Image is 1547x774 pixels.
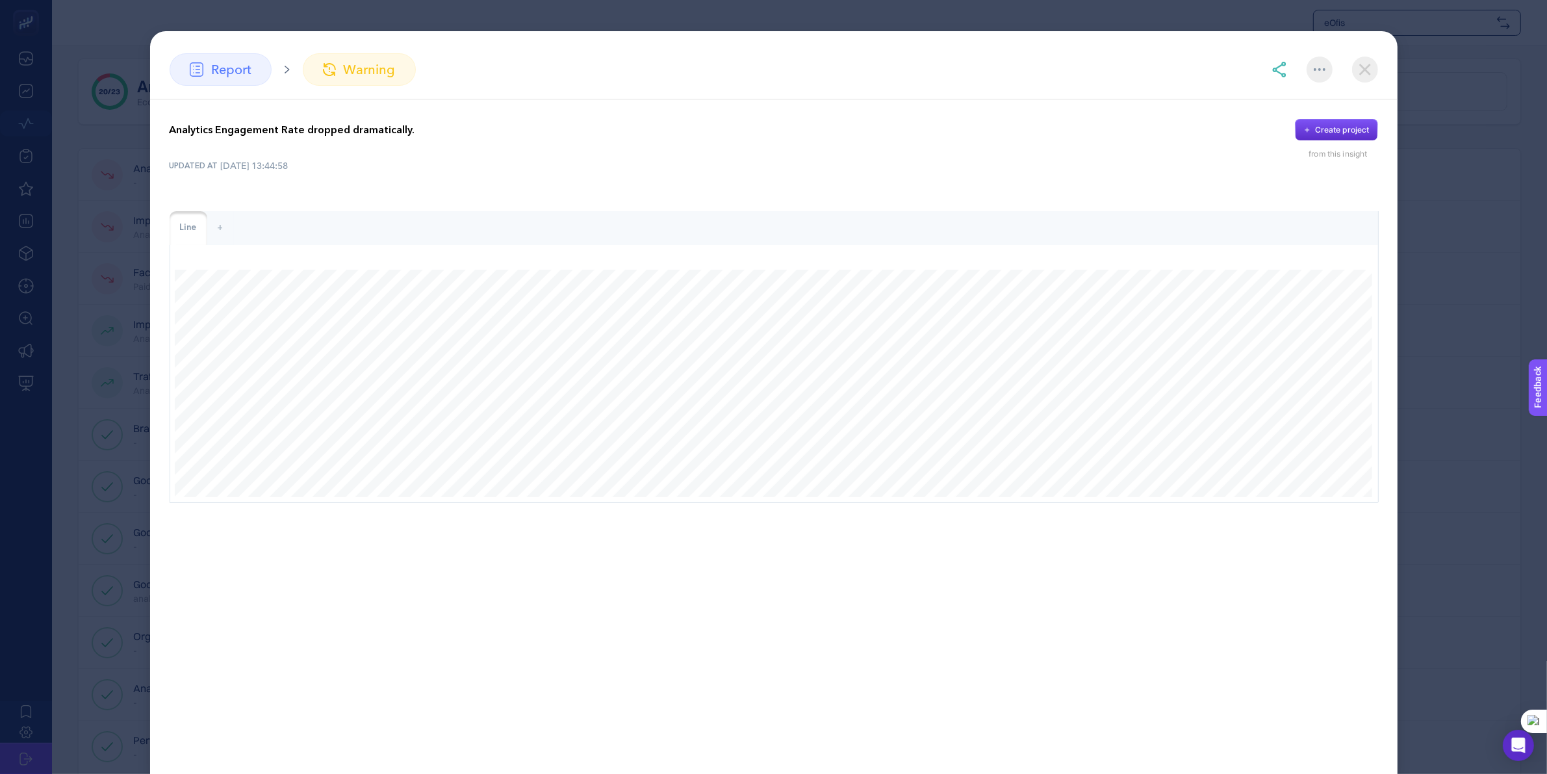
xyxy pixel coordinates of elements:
span: Feedback [8,4,49,14]
img: Chevron Right [285,66,290,73]
div: Create project [1315,125,1370,135]
img: share [1272,62,1287,77]
div: Line [170,211,207,245]
img: More options [1314,68,1325,71]
span: UPDATED AT [170,161,218,171]
span: warning [344,60,396,79]
div: + [207,211,234,245]
div: from this insight [1309,149,1377,159]
img: report [190,62,204,77]
div: Open Intercom Messenger [1503,730,1534,761]
span: report [211,60,251,79]
button: Create project [1295,119,1378,141]
img: close-dialog [1352,57,1378,83]
time: [DATE] 13:44:58 [221,159,288,172]
img: warning [323,63,336,76]
p: Analytics Engagement Rate dropped dramatically. [170,122,415,138]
